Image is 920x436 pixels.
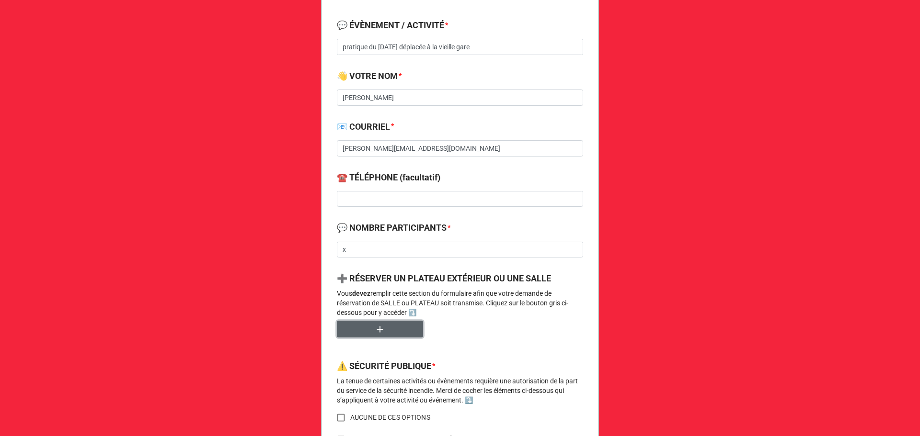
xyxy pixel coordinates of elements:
label: ⚠️ SÉCURITÉ PUBLIQUE [337,359,431,373]
strong: devez [352,290,370,297]
label: ☎️ TÉLÉPHONE (facultatif) [337,171,440,184]
p: La tenue de certaines activités ou évènements requière une autorisation de la part du service de ... [337,376,583,405]
label: ➕ RÉSERVER UN PLATEAU EXTÉRIEUR OU UNE SALLE [337,272,551,285]
label: 📧 COURRIEL [337,120,390,134]
label: 💬 NOMBRE PARTICIPANTS [337,221,447,235]
p: Vous remplir cette section du formulaire afin que votre demande de réservation de SALLE ou PLATEA... [337,289,583,317]
label: 👋 VOTRE NOM [337,69,398,83]
span: AUCUNE DE CES OPTIONS [350,413,430,423]
label: 💬 ÉVÈNEMENT / ACTIVITÉ [337,19,444,32]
